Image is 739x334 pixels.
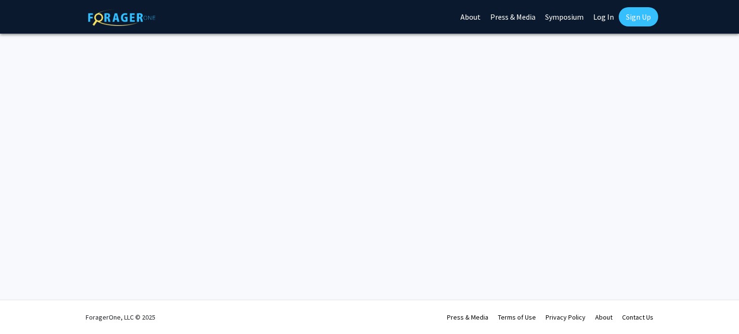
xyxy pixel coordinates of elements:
[546,313,586,322] a: Privacy Policy
[622,313,653,322] a: Contact Us
[498,313,536,322] a: Terms of Use
[88,9,155,26] img: ForagerOne Logo
[447,313,488,322] a: Press & Media
[619,7,658,26] a: Sign Up
[86,300,155,334] div: ForagerOne, LLC © 2025
[595,313,612,322] a: About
